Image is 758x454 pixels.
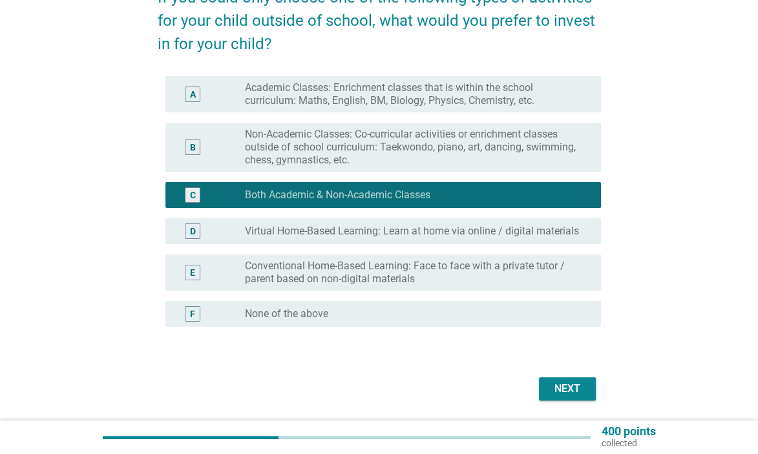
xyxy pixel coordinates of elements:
p: 400 points [601,426,655,437]
label: Non-Academic Classes: Co-curricular activities or enrichment classes outside of school curriculum... [245,128,580,167]
div: C [190,189,196,202]
div: A [190,88,196,101]
div: B [190,141,196,154]
button: Next [539,377,596,400]
div: E [190,266,195,280]
label: Both Academic & Non-Academic Classes [245,189,430,201]
div: D [190,225,196,238]
label: Virtual Home-Based Learning: Learn at home via online / digital materials [245,225,579,238]
div: F [190,307,195,321]
label: Academic Classes: Enrichment classes that is within the school curriculum: Maths, English, BM, Bi... [245,81,580,107]
div: Next [549,381,585,397]
label: Conventional Home-Based Learning: Face to face with a private tutor / parent based on non-digital... [245,260,580,285]
label: None of the above [245,307,328,320]
p: collected [601,437,655,449]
